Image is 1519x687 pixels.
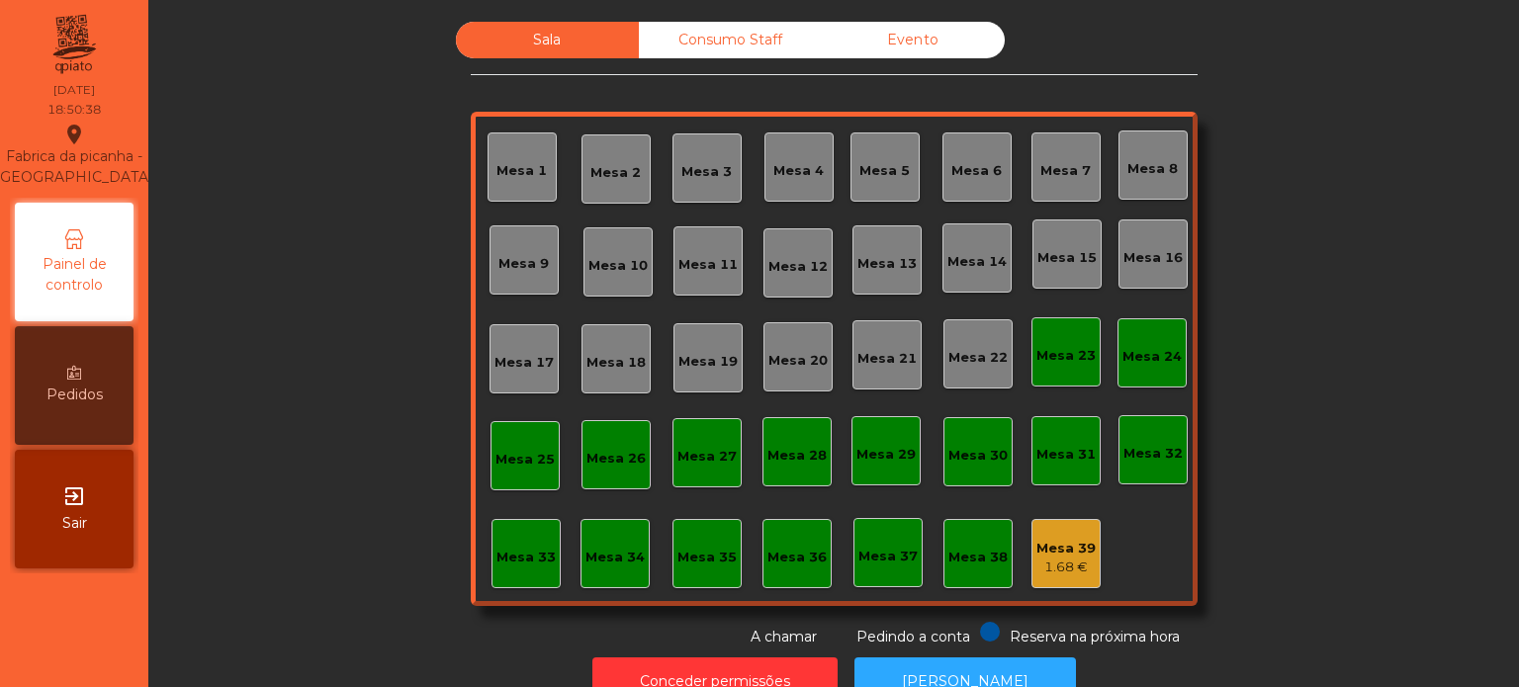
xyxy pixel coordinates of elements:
[1040,161,1091,181] div: Mesa 7
[859,161,910,181] div: Mesa 5
[496,161,547,181] div: Mesa 1
[768,257,828,277] div: Mesa 12
[948,446,1008,466] div: Mesa 30
[948,348,1008,368] div: Mesa 22
[46,385,103,405] span: Pedidos
[498,254,549,274] div: Mesa 9
[494,353,554,373] div: Mesa 17
[857,349,917,369] div: Mesa 21
[856,628,970,645] span: Pedindo a conta
[856,445,916,465] div: Mesa 29
[768,351,828,371] div: Mesa 20
[53,81,95,99] div: [DATE]
[1036,539,1096,558] div: Mesa 39
[62,484,86,508] i: exit_to_app
[677,447,737,467] div: Mesa 27
[1010,628,1180,645] span: Reserva na próxima hora
[1123,444,1183,464] div: Mesa 32
[1036,445,1096,465] div: Mesa 31
[858,547,918,566] div: Mesa 37
[20,254,129,296] span: Painel de controlo
[857,254,917,274] div: Mesa 13
[1037,248,1097,268] div: Mesa 15
[62,513,87,534] span: Sair
[681,162,732,182] div: Mesa 3
[677,548,737,567] div: Mesa 35
[495,450,555,470] div: Mesa 25
[1123,248,1183,268] div: Mesa 16
[585,548,645,567] div: Mesa 34
[773,161,824,181] div: Mesa 4
[822,22,1005,58] div: Evento
[62,123,86,146] i: location_on
[639,22,822,58] div: Consumo Staff
[767,446,827,466] div: Mesa 28
[751,628,817,645] span: A chamar
[590,163,641,183] div: Mesa 2
[951,161,1002,181] div: Mesa 6
[678,255,738,275] div: Mesa 11
[49,10,98,79] img: qpiato
[496,548,556,567] div: Mesa 33
[1036,346,1096,366] div: Mesa 23
[586,449,646,469] div: Mesa 26
[1122,347,1182,367] div: Mesa 24
[47,101,101,119] div: 18:50:38
[588,256,648,276] div: Mesa 10
[586,353,646,373] div: Mesa 18
[678,352,738,372] div: Mesa 19
[767,548,827,567] div: Mesa 36
[948,548,1008,567] div: Mesa 38
[1127,159,1178,179] div: Mesa 8
[947,252,1007,272] div: Mesa 14
[456,22,639,58] div: Sala
[1036,558,1096,577] div: 1.68 €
